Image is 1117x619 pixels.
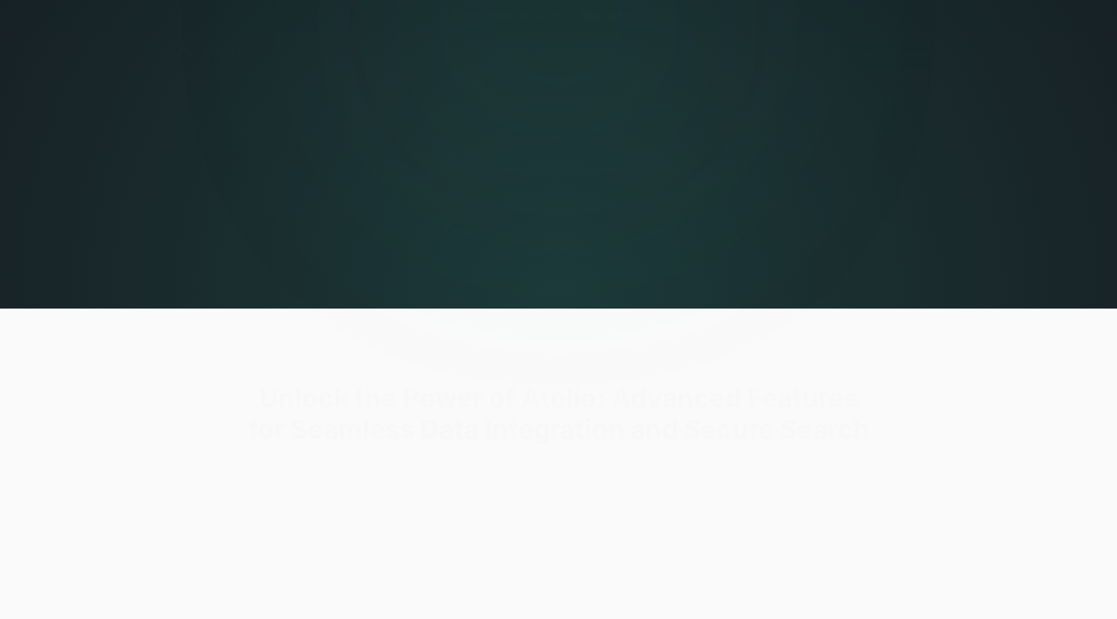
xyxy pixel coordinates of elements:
[699,47,750,63] div: Resources
[579,10,646,21] a: Read more →
[176,46,254,63] a: home
[654,8,670,23] button: ×
[688,42,776,68] div: Resources
[140,382,977,445] h2: Unlock the Power of Atolio: Advanced Features for Seamless Data Integration and Secure Search
[538,42,615,68] a: Connectors
[615,42,688,68] a: Use Cases
[847,42,941,68] a: Book a Demo
[447,8,646,24] span: 🎉 We closed our Series A!
[417,42,477,68] a: Product
[477,42,538,68] a: Security
[776,42,826,68] a: About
